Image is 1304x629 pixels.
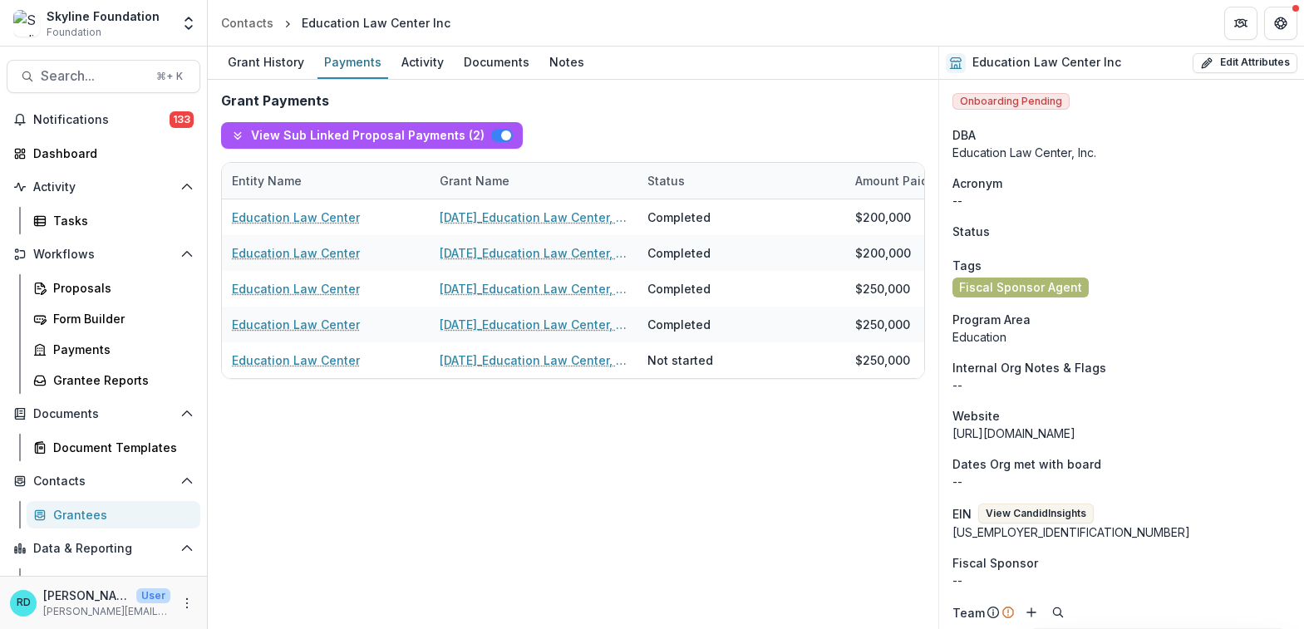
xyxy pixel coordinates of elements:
[221,50,311,74] div: Grant History
[845,163,970,199] div: Amount Paid
[221,14,273,32] div: Contacts
[543,50,591,74] div: Notes
[27,336,200,363] a: Payments
[41,68,146,84] span: Search...
[13,10,40,37] img: Skyline Foundation
[27,207,200,234] a: Tasks
[7,535,200,562] button: Open Data & Reporting
[952,473,1291,490] p: --
[637,172,695,189] div: Status
[845,172,938,189] div: Amount Paid
[395,50,450,74] div: Activity
[33,407,174,421] span: Documents
[972,56,1121,70] h2: Education Law Center Inc
[232,351,360,369] a: Education Law Center
[214,11,457,35] nav: breadcrumb
[43,587,130,604] p: [PERSON_NAME]
[27,366,200,394] a: Grantee Reports
[7,106,200,133] button: Notifications133
[952,407,1000,425] span: Website
[440,280,627,297] a: [DATE]_Education Law Center, Inc. (Partnership for Equity and Education Rights)_750000
[952,328,1291,346] p: Education
[33,180,174,194] span: Activity
[952,223,990,240] span: Status
[440,209,627,226] a: [DATE]_Education Law Center, Inc. (Partnership for Equity and Education Rights)_400000
[232,244,360,262] a: Education Law Center
[952,257,982,274] span: Tags
[395,47,450,79] a: Activity
[959,281,1082,295] span: Fiscal Sponsor Agent
[978,504,1094,523] button: View CandidInsights
[136,588,170,603] p: User
[53,279,187,297] div: Proposals
[952,426,1075,440] a: [URL][DOMAIN_NAME]
[33,474,174,489] span: Contacts
[845,199,970,235] div: $200,000
[27,501,200,528] a: Grantees
[232,209,360,226] a: Education Law Center
[647,209,711,226] div: Completed
[232,316,360,333] a: Education Law Center
[221,47,311,79] a: Grant History
[647,316,711,333] div: Completed
[170,111,194,128] span: 133
[232,280,360,297] a: Education Law Center
[1048,602,1068,622] button: Search
[17,597,31,608] div: Raquel Donoso
[7,400,200,427] button: Open Documents
[53,341,187,358] div: Payments
[952,604,985,622] p: Team
[33,248,174,262] span: Workflows
[952,311,1031,328] span: Program Area
[222,163,430,199] div: Entity Name
[7,241,200,268] button: Open Workflows
[952,359,1106,376] span: Internal Org Notes & Flags
[317,47,388,79] a: Payments
[430,163,637,199] div: Grant Name
[153,67,186,86] div: ⌘ + K
[302,14,450,32] div: Education Law Center Inc
[647,244,711,262] div: Completed
[53,506,187,523] div: Grantees
[845,342,970,378] div: $250,000
[1193,53,1297,73] button: Edit Attributes
[952,572,1291,589] div: --
[27,274,200,302] a: Proposals
[33,145,187,162] div: Dashboard
[47,25,101,40] span: Foundation
[952,174,1002,192] span: Acronym
[27,305,200,332] a: Form Builder
[53,310,187,327] div: Form Builder
[457,50,536,74] div: Documents
[952,523,1291,541] div: [US_EMPLOYER_IDENTIFICATION_NUMBER]
[317,50,388,74] div: Payments
[177,7,200,40] button: Open entity switcher
[952,93,1070,110] span: Onboarding Pending
[1224,7,1257,40] button: Partners
[53,212,187,229] div: Tasks
[221,93,329,109] h2: Grant Payments
[952,376,1291,394] p: --
[27,568,200,596] a: Dashboard
[7,140,200,167] a: Dashboard
[214,11,280,35] a: Contacts
[952,126,976,144] span: DBA
[221,122,523,149] button: View Sub Linked Proposal Payments (2)
[7,60,200,93] button: Search...
[27,434,200,461] a: Document Templates
[222,172,312,189] div: Entity Name
[543,47,591,79] a: Notes
[33,113,170,127] span: Notifications
[845,271,970,307] div: $250,000
[440,316,627,333] a: [DATE]_Education Law Center, Inc. (Partnership for Equity and Education Rights)_750000
[637,163,845,199] div: Status
[457,47,536,79] a: Documents
[647,351,713,369] div: Not started
[1021,602,1041,622] button: Add
[47,7,160,25] div: Skyline Foundation
[845,307,970,342] div: $250,000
